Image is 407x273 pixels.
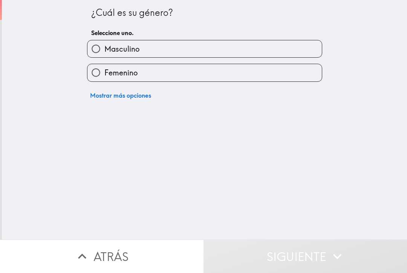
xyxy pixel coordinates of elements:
button: Femenino [87,64,322,81]
span: Masculino [104,44,139,54]
button: Siguiente [203,239,407,273]
button: Masculino [87,40,322,57]
h6: Seleccione uno. [91,29,318,37]
div: ¿Cuál es su género? [91,6,318,19]
button: Mostrar más opciones [87,88,154,103]
span: Femenino [104,67,138,78]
